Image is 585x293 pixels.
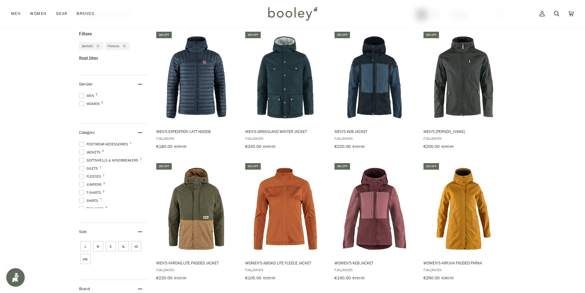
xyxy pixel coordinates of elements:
[56,11,68,17] span: Gear
[11,11,21,17] span: Men
[79,229,86,235] span: Size
[335,32,350,38] div: 29% off
[93,43,99,49] div: Remove filter: Jackets
[423,136,504,141] span: Fjallraven
[96,93,98,96] span: 5
[423,162,505,283] a: Women's Kiruna Padded Parka
[79,130,95,135] span: Category
[79,206,106,212] span: Trousers
[156,144,172,149] span: €180.00
[156,163,172,170] div: 29% off
[79,174,103,179] span: Fleeces
[156,136,237,141] span: Fjallraven
[119,43,126,49] div: Remove filter: Fleeces
[82,43,93,49] span: Jackets
[423,144,440,149] span: €200.00
[245,144,261,149] span: €245.00
[245,267,326,272] span: Fjallraven
[441,144,454,149] span: €250.00
[245,275,261,281] span: €105.00
[79,31,92,37] span: Filters
[156,267,237,272] span: Fjallraven
[334,162,416,283] a: Women's Keb Jacket
[174,144,186,149] span: €250.00
[334,36,416,119] img: Fjallraven Men's Keb Jacket Dark Navy / Uncle Blue - Booley Galway
[423,163,439,170] div: 32% off
[79,101,102,107] span: Women
[6,268,25,287] iframe: Button to open loyalty program pop-up
[155,31,237,151] a: Men's Expedition Latt Hoodie
[77,11,95,17] span: Brands
[423,267,504,272] span: Fjallraven
[102,149,104,153] span: 9
[93,241,103,251] span: Size: M
[335,144,351,149] span: €220.00
[101,101,103,104] span: 6
[103,182,105,185] span: 3
[245,163,261,170] div: 30% off
[155,168,237,250] img: Fjallraven Men's Vardag Lite Padded Jacket Laurel Green / Buckwheat Brown - Booley Galway
[335,267,415,272] span: Fjallraven
[352,144,365,149] span: €310.00
[245,260,326,266] span: Women's Abisko Lite Fleece Jacket
[155,162,237,283] a: Men's Vardag Lite Padded Jacket
[156,129,237,134] span: Men's Expedition Latt Hoodie
[80,241,91,251] span: Size: L
[131,241,141,251] span: Size: XS
[103,190,104,193] span: 3
[245,136,326,141] span: Fjallraven
[174,275,186,281] span: €310.00
[155,36,237,119] img: Fjallraven Men's Expedition Latt Hoodie Navy - Booley Galway
[244,162,326,283] a: Women's Abisko Lite Fleece Jacket
[423,31,505,151] a: Men's Sten Jacket
[105,206,107,209] span: 8
[423,275,440,281] span: €260.00
[352,275,365,281] span: €310.00
[108,43,119,49] span: Fleeces
[100,198,102,201] span: 7
[156,275,172,281] span: €220.00
[423,36,505,119] img: Fjallraven Men's Sten Jacket Dark Grey - Booley Galway
[423,32,439,38] div: 20% off
[80,254,91,264] span: Size: XXS
[79,286,90,292] span: Brand
[244,31,326,151] a: Men's Greenland Winter Jacket
[79,141,130,147] span: Footwear Accessories
[79,55,98,61] span: Reset filters
[423,168,505,250] img: Fjallraven Women's Kiruna Padded Parka Acorn - Booley Galway
[30,11,47,17] span: Women
[441,275,454,281] span: €380.00
[79,198,100,204] span: Shirts
[79,81,93,87] span: Gender
[334,31,416,151] a: Men's Keb Jacket
[245,129,326,134] span: Men's Greenland Winter Jacket
[100,166,101,169] span: 1
[156,32,172,38] div: 28% off
[79,158,140,163] span: Softshells & Windbreakers
[335,136,415,141] span: Fjallraven
[423,260,504,266] span: Women's Kiruna Padded Parka
[263,144,275,149] span: €350.00
[118,241,129,251] span: Size: XL
[334,168,416,250] img: Fjallraven Women's Keb Jacket Port / Mesa Purple - Booley Galway
[79,149,102,155] span: Jackets
[106,241,116,251] span: Size: S
[130,141,131,144] span: 1
[335,129,415,134] span: Men's Keb Jacket
[79,166,100,171] span: Gilets
[265,5,320,23] img: Booley
[263,275,275,281] span: €150.00
[79,93,96,98] span: Men
[103,174,104,177] span: 2
[79,55,147,61] li: Reset filters
[245,32,261,38] div: 30% off
[423,129,504,134] span: Men's [PERSON_NAME]
[335,260,415,266] span: Women's Keb Jacket
[244,168,326,250] img: Fjallraven Women's Abisko Lite Fleece Jacket Terracotta Brown - Booley Galway
[79,182,104,187] span: Jumpers
[79,190,103,195] span: T-Shirts
[335,275,351,281] span: €190.00
[156,260,237,266] span: Men's Vardag Lite Padded Jacket
[140,158,142,161] span: 2
[335,163,350,170] div: 39% off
